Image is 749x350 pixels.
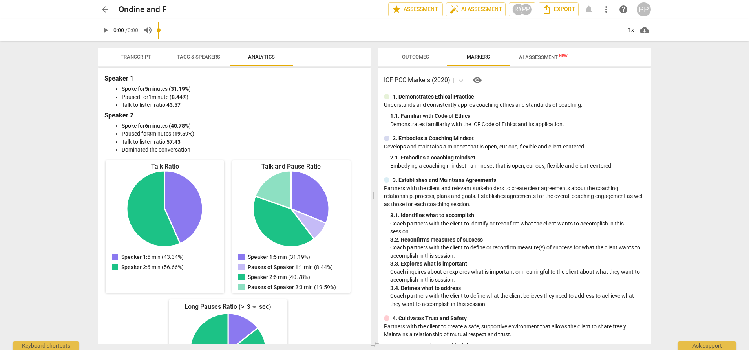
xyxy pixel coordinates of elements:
span: Export [542,5,575,14]
span: Speaker 2 [248,274,272,280]
p: Demonstrates familiarity with the ICF Code of Ethics and its application. [390,120,645,128]
p: ICF PCC Markers (2020) [384,75,450,84]
button: Volume [141,23,155,37]
div: Talk Ratio [106,162,224,171]
button: RNPP [509,2,535,16]
li: Talk-to-listen ratio: [122,138,363,146]
p: Coach partners with the client to define what the client believes they need to address to achieve... [390,292,645,308]
div: RN [512,4,524,15]
b: 43:57 [166,102,181,108]
div: 4. 1. Respects talents and insights [390,342,645,350]
button: Help [471,74,484,86]
button: Export [539,2,579,16]
li: Spoke for minutes ( ) [122,85,363,93]
span: Markers [467,54,490,60]
div: PP [520,4,532,15]
li: Paused for minute ( ) [122,93,363,101]
b: Speaker 1 [104,75,133,82]
span: Transcript [121,54,151,60]
span: visibility [473,75,482,85]
span: Pauses of Speaker 2 [248,284,298,290]
b: 5 [145,86,148,92]
span: auto_fix_high [449,5,459,14]
li: Paused for minutes ( ) [122,130,363,138]
p: Partners with the client to create a safe, supportive environment that allows the client to share... [384,323,645,339]
p: : 5 min (31.19%) [248,253,310,261]
span: Outcomes [402,54,429,60]
span: Assessment [392,5,439,14]
p: Coach partners with the client to identify or reconfirm what the client wants to accomplish in th... [390,220,645,236]
a: Help [616,2,630,16]
div: Ask support [678,341,736,350]
span: Speaker 1 [248,254,272,260]
span: help [619,5,628,14]
span: AI Assessment [449,5,502,14]
p: Develops and maintains a mindset that is open, curious, flexible and client-centered. [384,143,645,151]
div: 1. 1. Familiar with Code of Ethics [390,112,645,120]
div: 3. 3. Explores what is important [390,260,645,268]
p: Partners with the client and relevant stakeholders to create clear agreements about the coaching ... [384,184,645,209]
div: 3. 1. Identifies what to accomplish [390,211,645,220]
span: Pauses of Speaker 1 [248,264,298,270]
span: New [559,53,568,58]
button: Play [98,23,112,37]
span: star [392,5,401,14]
b: 6 [145,123,148,129]
p: : 5 min (43.34%) [121,253,184,261]
span: arrow_back [100,5,110,14]
div: 2. 1. Embodies a coaching mindset [390,154,645,162]
p: Understands and consistently applies coaching ethics and standards of coaching. [384,101,645,109]
li: Talk-to-listen ratio: [122,101,363,109]
span: play_arrow [100,26,110,35]
span: AI Assessment [519,54,568,60]
div: 3. 4. Defines what to address [390,284,645,292]
span: 0:00 [113,27,124,33]
b: 1 [148,94,152,100]
div: Long Pauses Ratio (> sec) [169,301,287,313]
p: 4. Cultivates Trust and Safety [393,314,467,323]
h2: Ondine and F [119,5,167,15]
b: 3 [148,130,152,137]
div: Talk and Pause Ratio [232,162,351,171]
span: more_vert [601,5,611,14]
div: 3. 2. Reconfirms measures of success [390,236,645,244]
p: 2. Embodies a Coaching Mindset [393,134,474,143]
p: : 6 min (56.66%) [121,263,184,271]
li: Dominated the conversation [122,146,363,154]
p: 3. Establishes and Maintains Agreements [393,176,496,184]
p: : 3 min (19.59%) [248,283,336,291]
div: 1x [623,24,638,37]
b: 19.59% [174,130,192,137]
span: Speaker 2 [121,264,146,270]
b: 57:43 [166,139,181,145]
li: Spoke for minutes ( ) [122,122,363,130]
span: / 0:00 [125,27,138,33]
span: volume_up [143,26,153,35]
p: Embodying a coaching mindset - a mindset that is open, curious, flexible and client-centered. [390,162,645,170]
p: : 1 min (8.44%) [248,263,333,271]
button: Assessment [388,2,443,16]
button: PP [637,2,651,16]
span: Analytics [248,54,275,60]
b: 40.78% [171,123,189,129]
p: Coach inquires about or explores what is important or meaningful to the client about what they wa... [390,268,645,284]
b: 8.44% [172,94,186,100]
b: 31.19% [171,86,189,92]
span: cloud_download [640,26,649,35]
button: AI Assessment [446,2,506,16]
span: Speaker 1 [121,254,146,260]
span: Tags & Speakers [177,54,220,60]
b: Speaker 2 [104,112,133,119]
p: : 6 min (40.78%) [248,273,310,281]
div: 3 [244,301,259,313]
a: Help [468,74,484,86]
div: Keyboard shortcuts [13,341,79,350]
p: 1. Demonstrates Ethical Practice [393,93,474,101]
p: Coach partners with the client to define or reconfirm measure(s) of success for what the client w... [390,244,645,260]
